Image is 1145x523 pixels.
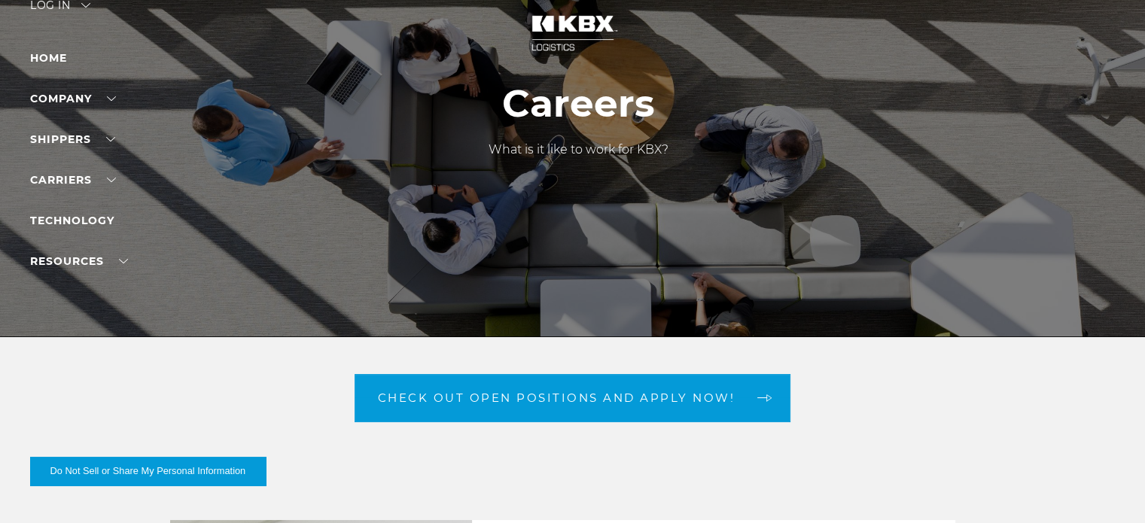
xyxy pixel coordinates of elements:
a: Carriers [30,173,116,187]
a: Technology [30,214,114,227]
button: Do Not Sell or Share My Personal Information [30,457,266,485]
h1: Careers [489,82,668,126]
a: RESOURCES [30,254,128,268]
a: Company [30,92,116,105]
a: Check out open positions and apply now! arrow arrow [355,374,791,422]
a: SHIPPERS [30,132,115,146]
img: arrow [81,3,90,8]
a: Home [30,51,67,65]
p: What is it like to work for KBX? [489,141,668,159]
span: Check out open positions and apply now! [378,392,735,403]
